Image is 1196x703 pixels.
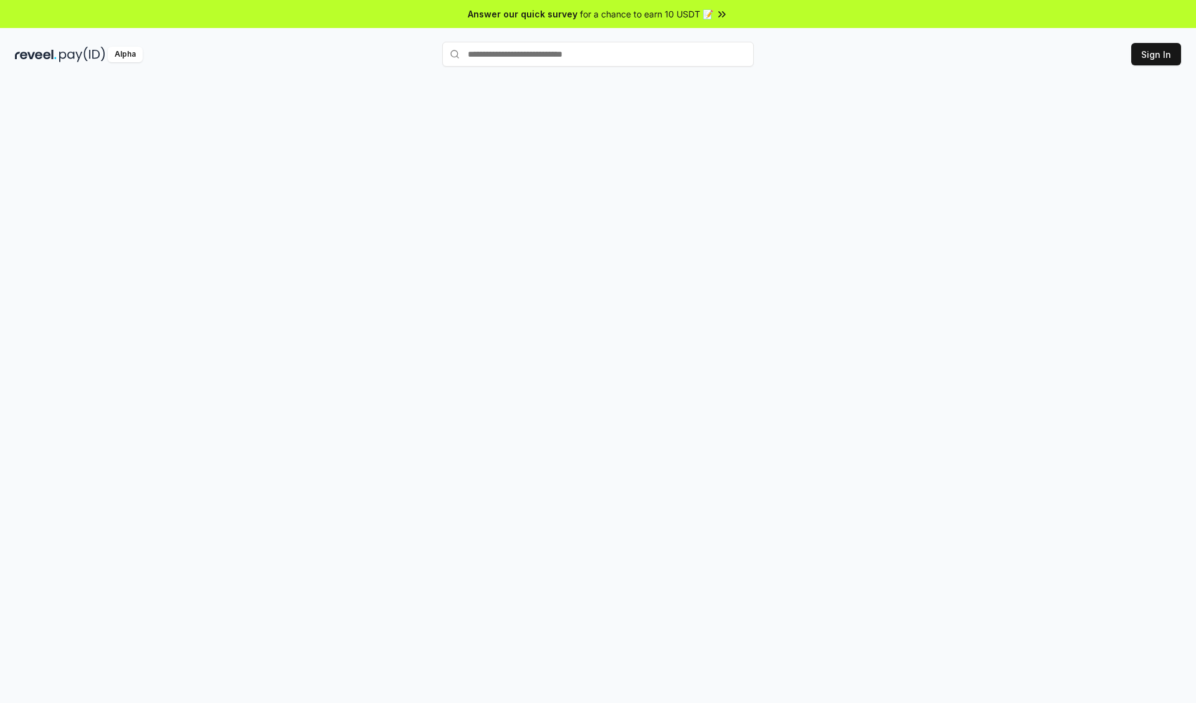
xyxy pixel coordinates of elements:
button: Sign In [1131,43,1181,65]
div: Alpha [108,47,143,62]
img: pay_id [59,47,105,62]
img: reveel_dark [15,47,57,62]
span: for a chance to earn 10 USDT 📝 [580,7,713,21]
span: Answer our quick survey [468,7,577,21]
